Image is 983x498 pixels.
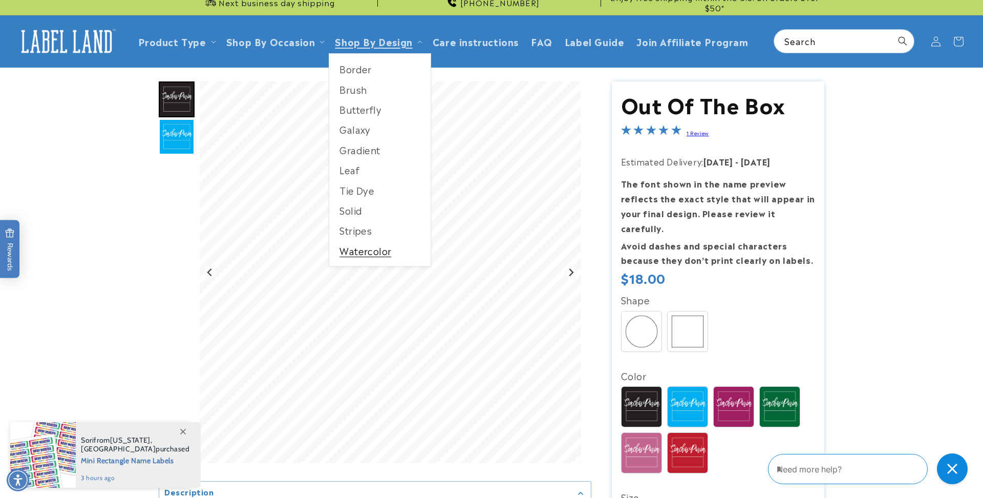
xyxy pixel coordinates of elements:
[329,99,431,119] a: Butterfly
[5,229,15,271] span: Rewards
[81,436,190,453] span: from , purchased
[703,155,733,168] strong: [DATE]
[15,26,118,57] img: Label Land
[81,473,190,483] span: 3 hours ago
[668,433,708,473] img: Red
[329,180,431,200] a: Tie Dye
[621,154,816,169] p: Estimated Delivery:
[8,416,130,447] iframe: Sign Up via Text for Offers
[159,81,195,117] div: Go to slide 1
[565,35,625,47] span: Label Guide
[7,469,29,491] div: Accessibility Menu
[329,29,426,53] summary: Shop By Design
[768,450,973,488] iframe: Gorgias Floating Chat
[226,35,315,47] span: Shop By Occasion
[110,435,151,445] span: [US_STATE]
[741,155,771,168] strong: [DATE]
[630,29,754,53] a: Join Affiliate Program
[81,444,156,453] span: [GEOGRAPHIC_DATA]
[329,119,431,139] a: Galaxy
[138,34,206,48] a: Product Type
[622,312,661,351] img: Circle
[525,29,559,53] a: FAQ
[81,453,190,466] span: Mini Rectangle Name Labels
[760,387,800,427] img: Green
[203,265,217,279] button: Go to last slide
[329,241,431,261] a: Watercolor
[621,91,816,117] h1: Out Of The Box
[329,79,431,99] a: Brush
[559,29,631,53] a: Label Guide
[329,200,431,220] a: Solid
[329,140,431,160] a: Gradient
[531,35,552,47] span: FAQ
[220,29,329,53] summary: Shop By Occasion
[621,292,816,308] div: Shape
[132,29,220,53] summary: Product Type
[329,160,431,180] a: Leaf
[621,367,816,384] div: Color
[426,29,525,53] a: Care instructions
[12,22,122,61] a: Label Land
[622,433,661,473] img: Rose
[621,239,814,266] strong: Avoid dashes and special characters because they don’t print clearly on labels.
[621,270,666,286] span: $18.00
[329,220,431,240] a: Stripes
[159,119,195,155] img: Out Of The Box - Label Land
[668,312,708,351] img: Square
[891,30,914,52] button: Search
[164,487,214,497] h2: Description
[622,387,661,427] img: Black
[159,119,195,155] div: Go to slide 2
[735,155,739,168] strong: -
[159,81,195,117] img: Out Of The Box - Label Land
[687,129,709,136] a: 1 Review - open in a new tab
[668,387,708,427] img: Blue
[714,387,754,427] img: Burgundy
[564,265,578,279] button: Next slide
[636,35,748,47] span: Join Affiliate Program
[621,126,681,138] span: 5.0-star overall rating
[433,35,519,47] span: Care instructions
[621,177,815,234] strong: The font shown in the name preview reflects the exact style that will appear in your final design...
[329,59,431,79] a: Border
[335,34,412,48] a: Shop By Design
